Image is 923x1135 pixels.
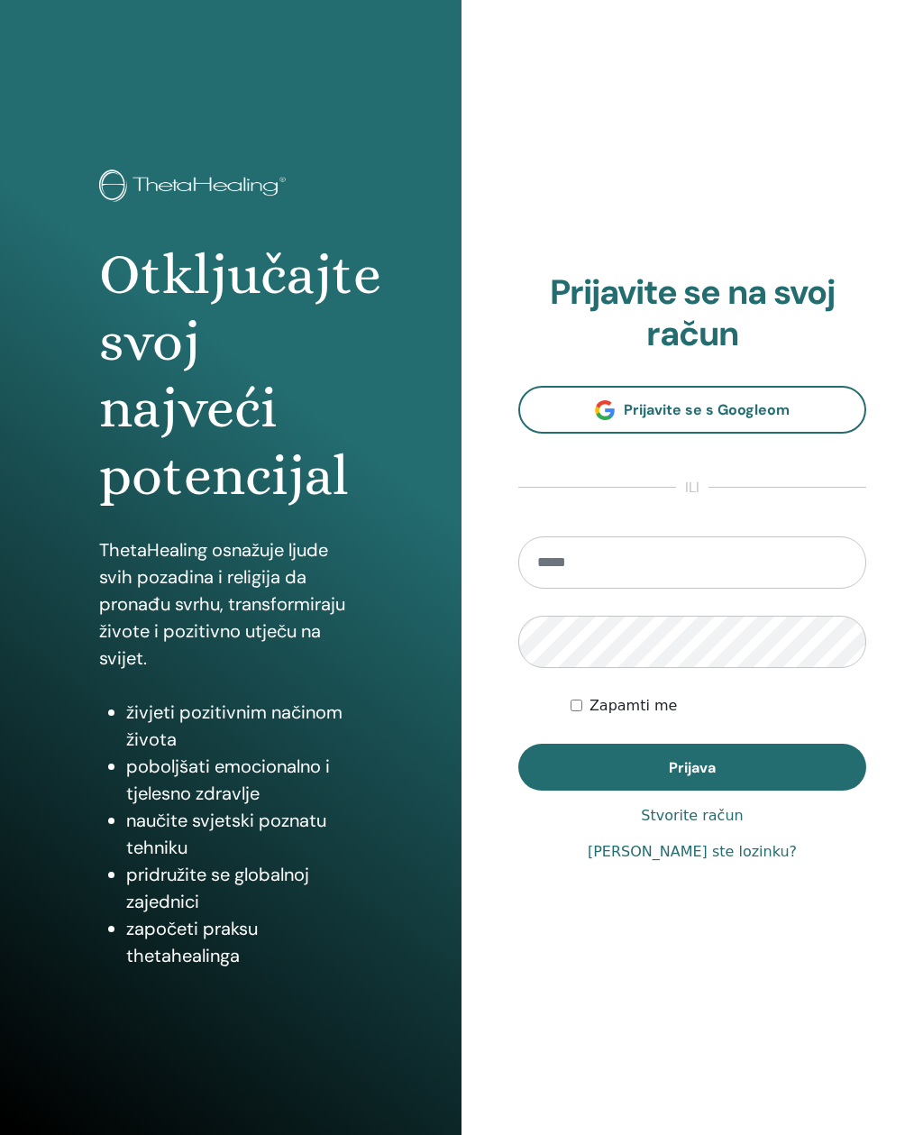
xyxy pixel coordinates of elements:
h1: Otključajte svoj najveći potencijal [99,242,361,510]
li: živjeti pozitivnim načinom života [126,699,361,753]
li: poboljšati emocionalno i tjelesno zdravlje [126,753,361,807]
span: ili [676,477,708,499]
button: Prijava [518,744,866,791]
label: Zapamti me [589,695,678,717]
p: ThetaHealing osnažuje ljude svih pozadina i religija da pronađu svrhu, transformiraju živote i po... [99,536,361,672]
span: Prijava [669,758,716,777]
h2: Prijavite se na svoj račun [518,272,866,354]
a: Prijavite se s Googleom [518,386,866,434]
span: Prijavite se s Googleom [624,400,790,419]
li: započeti praksu thetahealinga [126,915,361,969]
a: [PERSON_NAME] ste lozinku? [588,841,797,863]
li: naučite svjetski poznatu tehniku [126,807,361,861]
a: Stvorite račun [641,805,743,827]
li: pridružite se globalnoj zajednici [126,861,361,915]
div: Keep me authenticated indefinitely or until I manually logout [571,695,866,717]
